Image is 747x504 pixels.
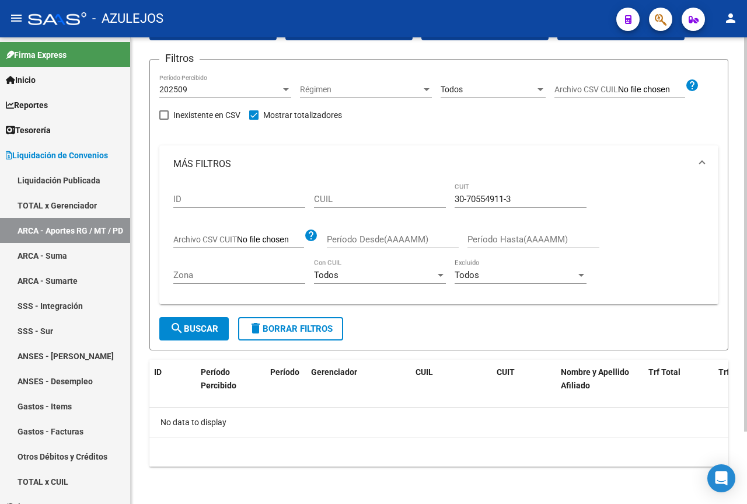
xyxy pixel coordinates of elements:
[311,367,357,377] span: Gerenciador
[237,235,304,245] input: Archivo CSV CUIT
[266,360,306,411] datatable-header-cell: Período
[92,6,163,32] span: - AZULEJOS
[159,85,187,94] span: 202509
[561,367,629,390] span: Nombre y Apellido Afiliado
[159,50,200,67] h3: Filtros
[263,108,342,122] span: Mostrar totalizadores
[249,324,333,334] span: Borrar Filtros
[173,158,690,171] mat-panel-title: MÁS FILTROS
[170,321,184,335] mat-icon: search
[411,360,475,411] datatable-header-cell: CUIL
[314,270,338,280] span: Todos
[9,11,23,25] mat-icon: menu
[149,360,196,411] datatable-header-cell: ID
[159,317,229,340] button: Buscar
[249,321,263,335] mat-icon: delete
[306,360,394,411] datatable-header-cell: Gerenciador
[685,78,699,92] mat-icon: help
[170,324,218,334] span: Buscar
[173,108,240,122] span: Inexistente en CSV
[455,270,479,280] span: Todos
[300,85,421,95] span: Régimen
[270,367,299,377] span: Período
[441,85,463,94] span: Todos
[149,408,728,437] div: No data to display
[556,360,644,411] datatable-header-cell: Nombre y Apellido Afiliado
[724,11,738,25] mat-icon: person
[6,124,51,137] span: Tesorería
[644,360,714,411] datatable-header-cell: Trf Total
[238,317,343,340] button: Borrar Filtros
[707,464,735,492] div: Open Intercom Messenger
[618,85,685,95] input: Archivo CSV CUIL
[497,367,515,377] span: CUIT
[159,183,718,304] div: MÁS FILTROS
[6,99,48,112] span: Reportes
[201,367,236,390] span: Período Percibido
[554,85,618,94] span: Archivo CSV CUIL
[492,360,556,411] datatable-header-cell: CUIT
[6,149,108,162] span: Liquidación de Convenios
[6,48,67,61] span: Firma Express
[648,367,680,377] span: Trf Total
[173,235,237,244] span: Archivo CSV CUIT
[416,367,433,377] span: CUIL
[196,360,249,411] datatable-header-cell: Período Percibido
[159,145,718,183] mat-expansion-panel-header: MÁS FILTROS
[154,367,162,377] span: ID
[6,74,36,86] span: Inicio
[304,228,318,242] mat-icon: help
